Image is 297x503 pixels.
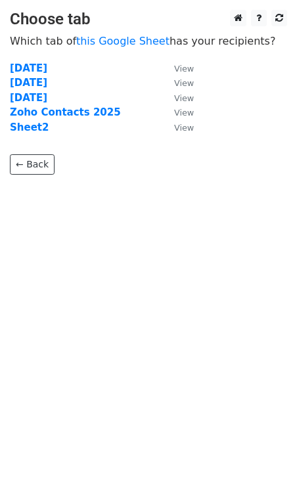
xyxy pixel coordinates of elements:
[10,34,287,48] p: Which tab of has your recipients?
[10,62,47,74] a: [DATE]
[161,92,194,104] a: View
[161,106,194,118] a: View
[174,78,194,88] small: View
[10,77,47,89] a: [DATE]
[174,93,194,103] small: View
[161,77,194,89] a: View
[10,106,121,118] a: Zoho Contacts 2025
[10,154,55,175] a: ← Back
[10,10,287,29] h3: Choose tab
[161,121,194,133] a: View
[174,64,194,74] small: View
[174,108,194,118] small: View
[161,62,194,74] a: View
[10,92,47,104] a: [DATE]
[174,123,194,133] small: View
[10,121,49,133] a: Sheet2
[76,35,170,47] a: this Google Sheet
